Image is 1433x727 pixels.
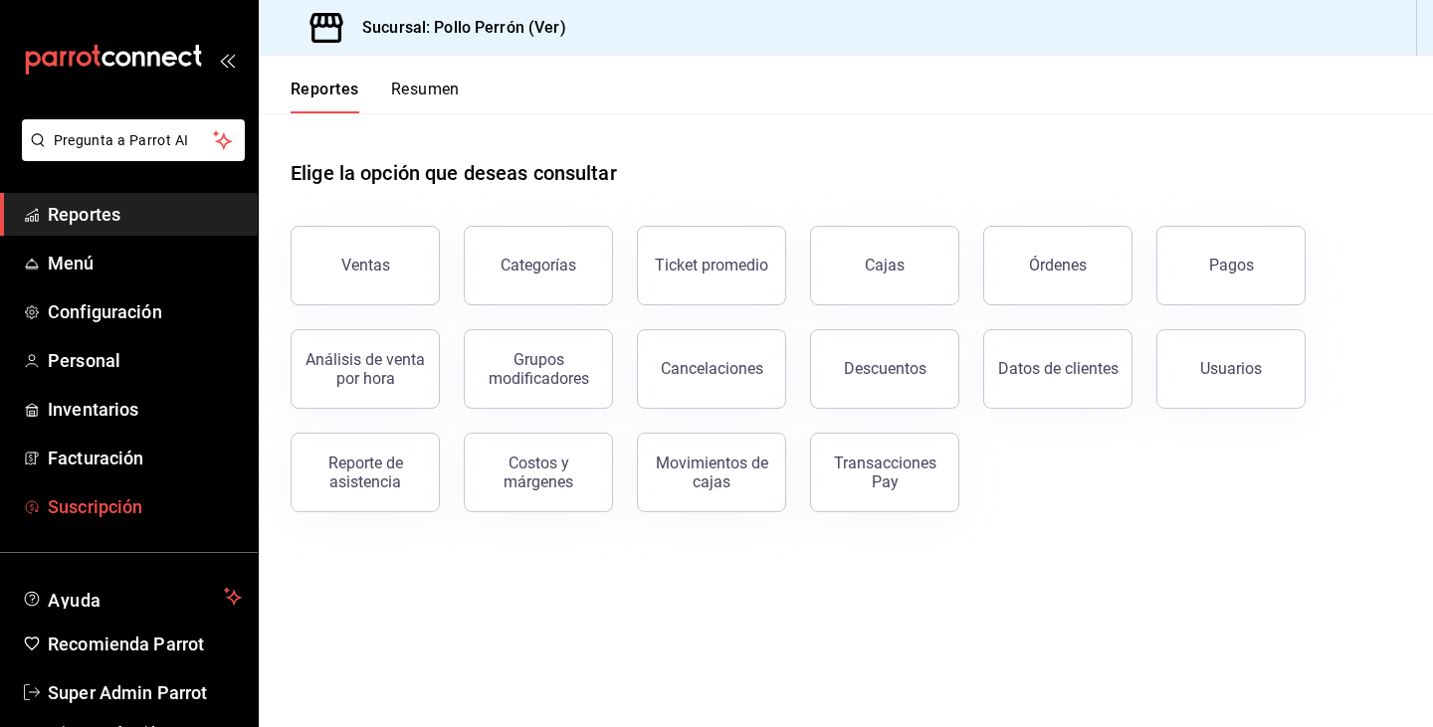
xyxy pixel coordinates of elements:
button: Ventas [291,226,440,305]
div: Transacciones Pay [823,454,946,491]
button: Costos y márgenes [464,433,613,512]
span: Super Admin Parrot [48,679,242,706]
button: Transacciones Pay [810,433,959,512]
button: Reportes [291,80,359,113]
button: Movimientos de cajas [637,433,786,512]
button: Cancelaciones [637,329,786,409]
span: Ayuda [48,585,216,609]
div: Descuentos [844,359,926,378]
div: Ventas [341,256,390,274]
button: Datos de clientes [983,329,1132,409]
button: Pregunta a Parrot AI [22,119,245,161]
div: Ticket promedio [655,256,768,274]
span: Facturación [48,445,242,471]
span: Reportes [48,201,242,228]
div: Cajas [865,256,905,274]
span: Personal [48,347,242,374]
div: Análisis de venta por hora [304,350,427,388]
h1: Elige la opción que deseas consultar [291,158,617,188]
span: Configuración [48,298,242,325]
div: Reporte de asistencia [304,454,427,491]
span: Recomienda Parrot [48,631,242,657]
button: Usuarios [1156,329,1306,409]
span: Suscripción [48,493,242,520]
button: Grupos modificadores [464,329,613,409]
button: Reporte de asistencia [291,433,440,512]
span: Pregunta a Parrot AI [54,130,214,151]
button: Pagos [1156,226,1306,305]
div: Órdenes [1029,256,1087,274]
button: open_drawer_menu [219,52,235,68]
div: Cancelaciones [661,359,763,378]
a: Pregunta a Parrot AI [14,144,245,165]
button: Resumen [391,80,460,113]
div: Usuarios [1200,359,1262,378]
button: Análisis de venta por hora [291,329,440,409]
button: Categorías [464,226,613,305]
button: Ticket promedio [637,226,786,305]
div: Costos y márgenes [477,454,600,491]
button: Descuentos [810,329,959,409]
div: Movimientos de cajas [650,454,773,491]
button: Órdenes [983,226,1132,305]
div: navigation tabs [291,80,460,113]
button: Cajas [810,226,959,305]
div: Categorías [501,256,576,274]
div: Grupos modificadores [477,350,600,388]
span: Menú [48,250,242,276]
div: Datos de clientes [998,359,1119,378]
span: Inventarios [48,396,242,423]
h3: Sucursal: Pollo Perrón (Ver) [346,16,566,40]
div: Pagos [1209,256,1254,274]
